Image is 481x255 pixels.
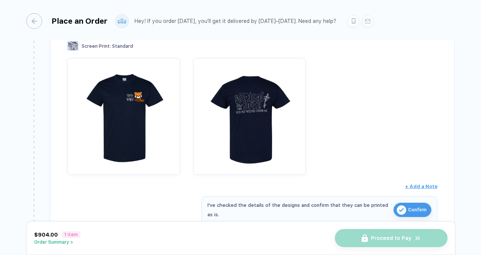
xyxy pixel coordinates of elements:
button: Order Summary > [34,240,80,245]
div: Hey! If you order [DATE], you'll get it delivered by [DATE]–[DATE]. Need any help? [135,18,336,24]
img: Screen Print [67,41,79,51]
span: Standard [112,44,133,49]
span: Screen Print : [82,44,111,49]
span: Confirm [408,204,427,216]
span: + Add a Note [405,184,437,189]
div: I've checked the details of the designs and confirm that they can be printed as is. [207,200,390,219]
img: user profile [115,15,129,28]
div: Place an Order [51,17,107,26]
span: $904.00 [34,232,58,238]
span: 1 item [62,231,80,238]
img: 0c28a9a2-925c-4f96-b01a-2cc2973542fc_nt_back_1757469713062.jpg [197,62,302,167]
button: + Add a Note [405,181,437,193]
button: iconConfirm [393,203,431,217]
img: 0c28a9a2-925c-4f96-b01a-2cc2973542fc_nt_front_1757469713046.jpg [71,62,176,167]
img: icon [397,205,406,215]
